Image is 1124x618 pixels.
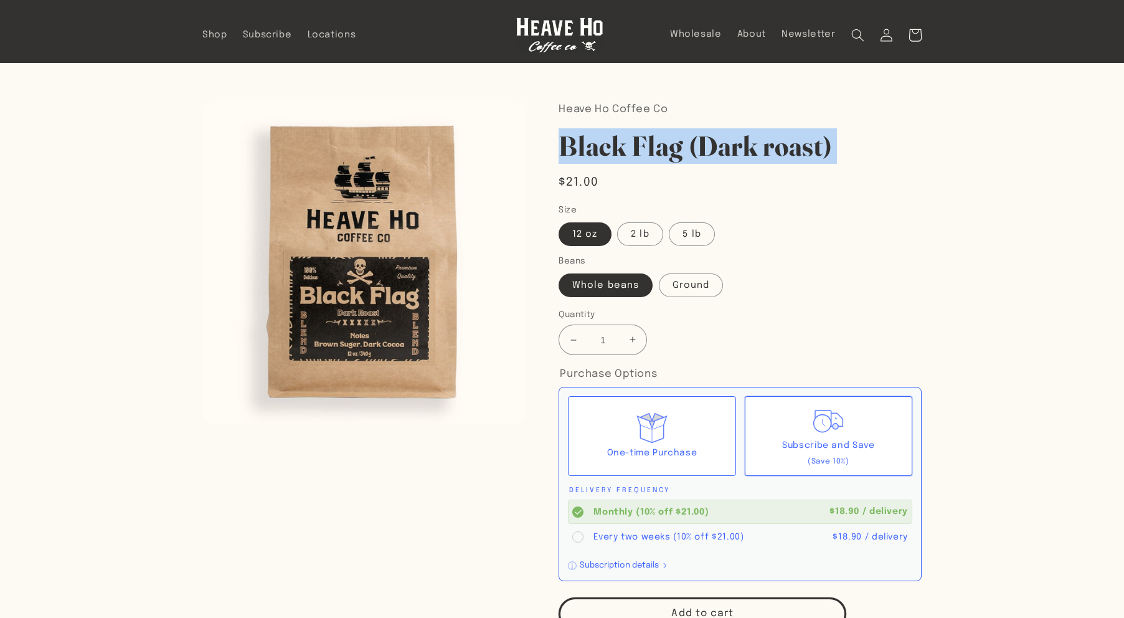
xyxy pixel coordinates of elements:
[593,506,824,518] div: Monthly (10% off $21.00)
[580,561,659,569] div: Subscription details
[194,21,235,49] a: Shop
[593,531,828,543] div: Every two weeks (10% off $21.00)
[559,100,922,119] p: Heave Ho Coffee Co
[559,222,611,246] label: 12 oz
[202,29,227,41] span: Shop
[559,128,922,164] h1: Black Flag (Dark roast)
[607,445,697,461] div: One-time Purchase
[308,29,356,41] span: Locations
[300,21,364,49] a: Locations
[559,273,653,297] label: Whole beans
[808,458,849,465] span: (Save 10%)
[559,255,587,267] legend: Beans
[862,507,908,516] span: / delivery
[865,533,908,541] span: / delivery
[559,365,658,384] legend: Purchase Options
[670,29,722,40] span: Wholesale
[559,204,578,216] legend: Size
[729,21,773,48] a: About
[516,17,603,53] img: Heave Ho Coffee Co
[843,21,872,49] summary: Search
[202,100,526,424] media-gallery: Gallery Viewer
[829,507,859,516] span: $18.90
[669,222,714,246] label: 5 lb
[617,222,663,246] label: 2 lb
[659,273,723,297] label: Ground
[782,441,874,450] span: Subscribe and Save
[833,533,862,541] span: $18.90
[559,174,598,191] span: $21.00
[568,559,668,572] button: Subscription details
[568,485,671,497] legend: Delivery Frequency
[774,21,844,48] a: Newsletter
[737,29,766,40] span: About
[662,21,729,48] a: Wholesale
[559,308,801,321] label: Quantity
[243,29,292,41] span: Subscribe
[235,21,300,49] a: Subscribe
[782,29,835,40] span: Newsletter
